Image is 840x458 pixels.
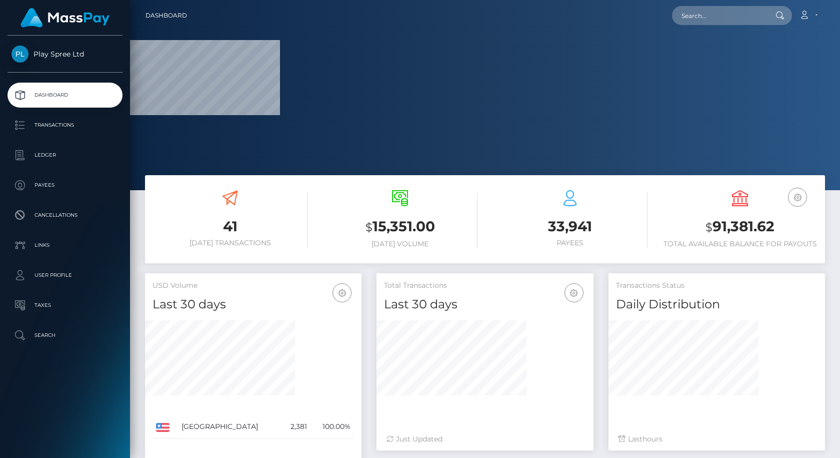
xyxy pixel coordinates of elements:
[322,217,477,237] h3: 15,351.00
[386,434,583,444] div: Just Updated
[20,8,109,28] img: MassPay Logo
[7,233,122,258] a: Links
[156,423,169,432] img: US.png
[11,178,118,193] p: Payees
[7,143,122,168] a: Ledger
[11,268,118,283] p: User Profile
[7,83,122,108] a: Dashboard
[7,50,122,59] span: Play Spree Ltd
[365,220,372,234] small: $
[618,434,815,444] div: Last hours
[7,173,122,198] a: Payees
[152,281,354,291] h5: USD Volume
[705,220,712,234] small: $
[7,203,122,228] a: Cancellations
[11,238,118,253] p: Links
[616,296,817,313] h4: Daily Distribution
[322,240,477,248] h6: [DATE] Volume
[384,296,585,313] h4: Last 30 days
[662,240,817,248] h6: Total Available Balance for Payouts
[152,239,307,247] h6: [DATE] Transactions
[11,148,118,163] p: Ledger
[11,88,118,103] p: Dashboard
[281,415,310,438] td: 2,381
[616,281,817,291] h5: Transactions Status
[152,296,354,313] h4: Last 30 days
[7,293,122,318] a: Taxes
[145,5,187,26] a: Dashboard
[7,113,122,138] a: Transactions
[492,239,647,247] h6: Payees
[11,298,118,313] p: Taxes
[492,217,647,236] h3: 33,941
[7,263,122,288] a: User Profile
[11,118,118,133] p: Transactions
[11,328,118,343] p: Search
[152,217,307,236] h3: 41
[384,281,585,291] h5: Total Transactions
[310,415,354,438] td: 100.00%
[178,415,281,438] td: [GEOGRAPHIC_DATA]
[662,217,817,237] h3: 91,381.62
[11,208,118,223] p: Cancellations
[11,46,28,63] img: Play Spree Ltd
[7,323,122,348] a: Search
[672,6,766,25] input: Search...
